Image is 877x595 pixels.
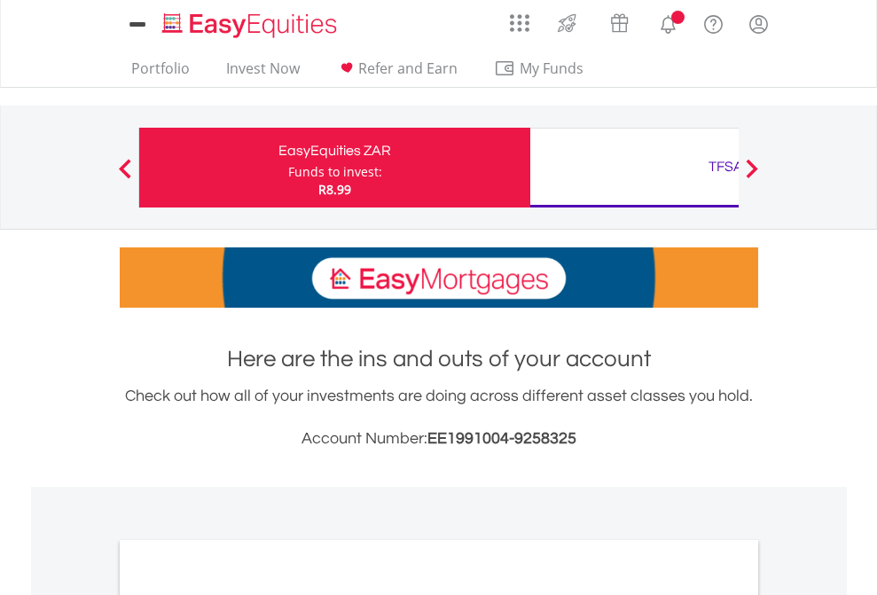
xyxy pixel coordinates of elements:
img: EasyMortage Promotion Banner [120,247,758,308]
img: grid-menu-icon.svg [510,13,529,33]
a: AppsGrid [498,4,541,33]
a: My Profile [736,4,781,43]
a: Notifications [646,4,691,40]
div: Check out how all of your investments are doing across different asset classes you hold. [120,384,758,451]
span: R8.99 [318,181,351,198]
a: Vouchers [593,4,646,37]
div: EasyEquities ZAR [150,138,520,163]
h1: Here are the ins and outs of your account [120,343,758,375]
a: Invest Now [219,59,307,87]
img: vouchers-v2.svg [605,9,634,37]
img: thrive-v2.svg [552,9,582,37]
h3: Account Number: [120,427,758,451]
a: FAQ's and Support [691,4,736,40]
span: Refer and Earn [358,59,458,78]
a: Refer and Earn [329,59,465,87]
div: Funds to invest: [288,163,382,181]
button: Next [734,168,770,185]
img: EasyEquities_Logo.png [159,11,344,40]
button: Previous [107,168,143,185]
a: Home page [155,4,344,40]
span: My Funds [494,57,610,80]
a: Portfolio [124,59,197,87]
span: EE1991004-9258325 [427,430,576,447]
